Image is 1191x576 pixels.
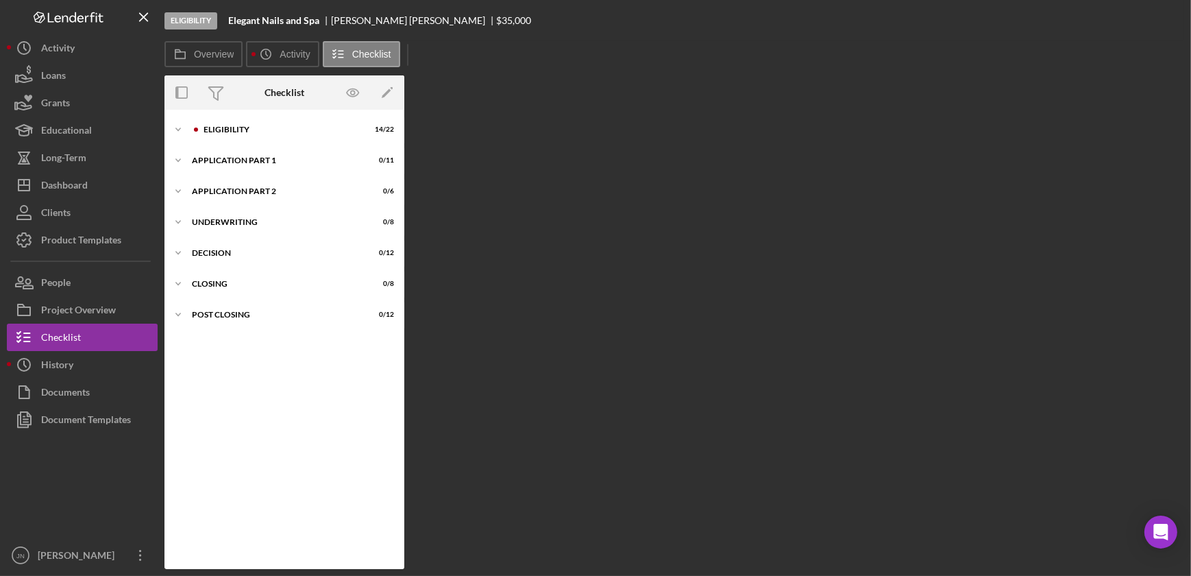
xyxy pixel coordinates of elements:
button: Overview [164,41,243,67]
div: Post Closing [192,311,360,319]
div: Eligibility [204,125,360,134]
button: Clients [7,199,158,226]
div: [PERSON_NAME] [PERSON_NAME] [331,15,497,26]
div: Long-Term [41,144,86,175]
label: Overview [194,49,234,60]
div: Checklist [265,87,304,98]
button: Activity [7,34,158,62]
div: 0 / 8 [369,280,394,288]
div: Checklist [41,324,81,355]
div: Application Part 2 [192,187,360,195]
div: Document Templates [41,406,131,437]
div: Educational [41,117,92,147]
div: 0 / 6 [369,187,394,195]
div: Grants [41,89,70,120]
div: Closing [192,280,360,288]
div: Application Part 1 [192,156,360,165]
div: Clients [41,199,71,230]
button: Long-Term [7,144,158,171]
text: JN [16,552,25,560]
div: Underwriting [192,218,360,226]
div: 14 / 22 [369,125,394,134]
label: Checklist [352,49,391,60]
div: 0 / 12 [369,249,394,257]
button: Activity [246,41,319,67]
button: Checklist [7,324,158,351]
button: Educational [7,117,158,144]
div: 0 / 12 [369,311,394,319]
button: Grants [7,89,158,117]
div: Loans [41,62,66,93]
button: Dashboard [7,171,158,199]
span: $35,000 [497,14,532,26]
button: History [7,351,158,379]
button: Loans [7,62,158,89]
div: Decision [192,249,360,257]
div: 0 / 11 [369,156,394,165]
button: Documents [7,379,158,406]
button: JN[PERSON_NAME] [7,542,158,569]
div: Open Intercom Messenger [1144,516,1177,549]
div: People [41,269,71,300]
div: Product Templates [41,226,121,257]
div: Eligibility [164,12,217,29]
button: Document Templates [7,406,158,433]
button: Product Templates [7,226,158,254]
button: Project Overview [7,296,158,324]
div: [PERSON_NAME] [34,542,123,573]
div: Documents [41,379,90,409]
div: History [41,351,73,382]
div: Project Overview [41,296,116,327]
b: Elegant Nails and Spa [228,15,319,26]
label: Activity [280,49,310,60]
div: Dashboard [41,171,88,202]
div: 0 / 8 [369,218,394,226]
div: Activity [41,34,75,65]
button: Checklist [323,41,400,67]
button: People [7,269,158,296]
